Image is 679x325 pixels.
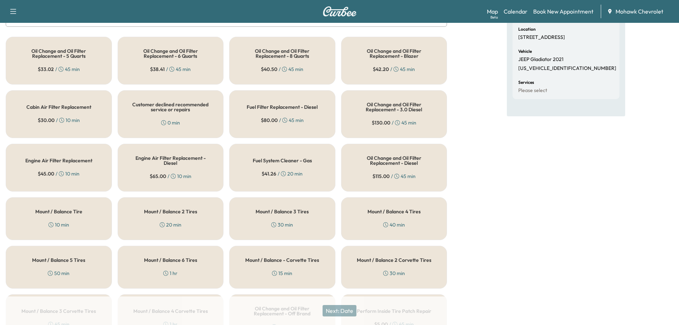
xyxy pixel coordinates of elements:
[150,173,191,180] div: / 10 min
[353,102,436,112] h5: Oil Change and Oil Filter Replacement - 3.0 Diesel
[261,66,303,73] div: / 45 min
[372,173,390,180] span: $ 115.00
[26,105,91,110] h5: Cabin Air Filter Replacement
[247,105,318,110] h5: Fuel Filter Replacement - Diesel
[38,66,80,73] div: / 45 min
[160,221,181,228] div: 20 min
[487,7,498,16] a: MapBeta
[372,119,416,126] div: / 45 min
[38,117,55,124] span: $ 30.00
[490,15,498,20] div: Beta
[150,66,191,73] div: / 45 min
[261,117,278,124] span: $ 80.00
[373,66,389,73] span: $ 42.20
[353,49,436,59] h5: Oil Change and Oil Filter Replacement - Blazer
[38,66,54,73] span: $ 33.02
[253,158,312,163] h5: Fuel System Cleaner - Gas
[383,221,405,228] div: 40 min
[245,258,319,263] h5: Mount / Balance - Corvette Tires
[504,7,528,16] a: Calendar
[323,6,357,16] img: Curbee Logo
[241,49,324,59] h5: Oil Change and Oil Filter Replacement - 8 Quarts
[373,66,415,73] div: / 45 min
[261,66,277,73] span: $ 40.50
[144,258,197,263] h5: Mount / Balance 6 Tires
[518,49,532,54] h6: Vehicle
[150,66,165,73] span: $ 38.41
[150,173,166,180] span: $ 65.00
[518,87,547,94] p: Please select
[383,270,405,277] div: 30 min
[38,170,54,177] span: $ 45.00
[129,49,212,59] h5: Oil Change and Oil Filter Replacement - 6 Quarts
[129,156,212,166] h5: Engine Air Filter Replacement - Diesel
[272,270,292,277] div: 15 min
[367,209,421,214] h5: Mount / Balance 4 Tires
[518,56,564,63] p: JEEP Gladiator 2021
[271,221,293,228] div: 30 min
[261,117,304,124] div: / 45 min
[518,27,536,31] h6: Location
[353,156,436,166] h5: Oil Change and Oil Filter Replacement - Diesel
[518,65,616,72] p: [US_VEHICLE_IDENTIFICATION_NUMBER]
[357,258,431,263] h5: Mount / Balance 2 Corvette Tires
[161,119,180,126] div: 0 min
[38,170,79,177] div: / 10 min
[129,102,212,112] h5: Customer declined recommended service or repairs
[48,270,70,277] div: 50 min
[372,119,390,126] span: $ 130.00
[616,7,663,16] span: Mohawk Chevrolet
[372,173,416,180] div: / 45 min
[25,158,92,163] h5: Engine Air Filter Replacement
[256,209,309,214] h5: Mount / Balance 3 Tires
[32,258,85,263] h5: Mount / Balance 5 Tires
[262,170,303,177] div: / 20 min
[144,209,197,214] h5: Mount / Balance 2 Tires
[35,209,82,214] h5: Mount / Balance Tire
[533,7,593,16] a: Book New Appointment
[17,49,100,59] h5: Oil Change and Oil Filter Replacement - 5 Quarts
[48,221,69,228] div: 10 min
[38,117,80,124] div: / 10 min
[262,170,276,177] span: $ 41.26
[518,34,565,41] p: [STREET_ADDRESS]
[518,80,534,85] h6: Services
[163,270,178,277] div: 1 hr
